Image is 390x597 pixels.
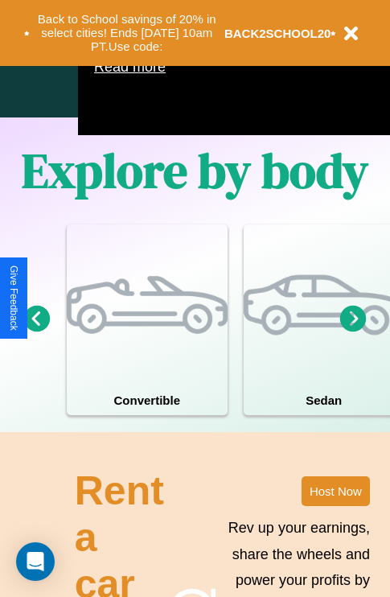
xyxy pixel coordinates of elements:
[8,266,19,331] div: Give Feedback
[67,385,228,415] h4: Convertible
[302,476,370,506] button: Host Now
[22,138,368,204] h1: Explore by body
[30,8,224,58] button: Back to School savings of 20% in select cities! Ends [DATE] 10am PT.Use code:
[224,27,331,40] b: BACK2SCHOOL20
[16,542,55,581] div: Open Intercom Messenger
